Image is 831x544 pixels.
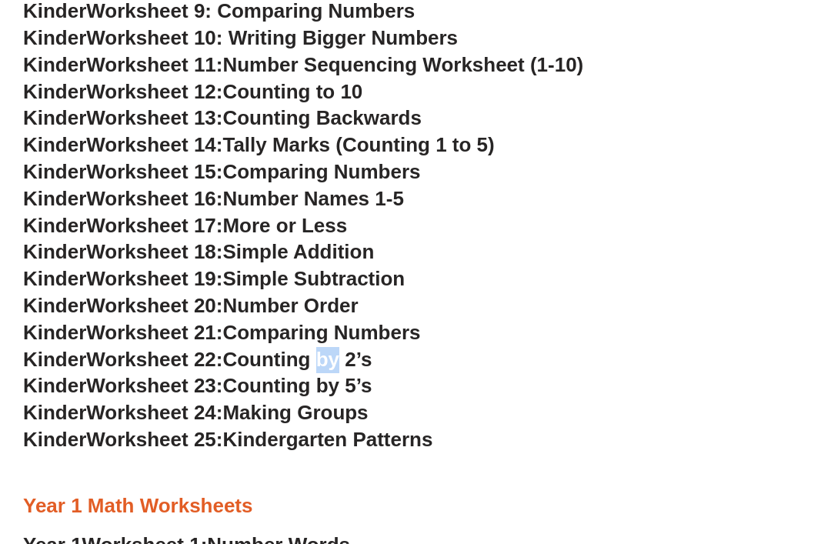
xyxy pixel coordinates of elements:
[86,106,222,129] span: Worksheet 13:
[23,214,86,237] span: Kinder
[86,214,222,237] span: Worksheet 17:
[222,106,421,129] span: Counting Backwards
[23,267,86,290] span: Kinder
[86,374,222,397] span: Worksheet 23:
[222,428,432,451] span: Kindergarten Patterns
[23,374,86,397] span: Kinder
[86,267,222,290] span: Worksheet 19:
[86,160,222,183] span: Worksheet 15:
[86,294,222,317] span: Worksheet 20:
[86,187,222,210] span: Worksheet 16:
[86,53,222,76] span: Worksheet 11:
[23,187,86,210] span: Kinder
[23,160,86,183] span: Kinder
[222,321,420,344] span: Comparing Numbers
[23,348,86,371] span: Kinder
[23,53,86,76] span: Kinder
[222,348,372,371] span: Counting by 2’s
[222,401,368,424] span: Making Groups
[222,240,374,263] span: Simple Addition
[222,294,358,317] span: Number Order
[23,26,458,49] a: KinderWorksheet 10: Writing Bigger Numbers
[23,401,86,424] span: Kinder
[23,240,86,263] span: Kinder
[567,370,831,544] iframe: Chat Widget
[23,493,808,519] h3: Year 1 Math Worksheets
[222,267,405,290] span: Simple Subtraction
[222,80,362,103] span: Counting to 10
[23,321,86,344] span: Kinder
[86,80,222,103] span: Worksheet 12:
[86,133,222,156] span: Worksheet 14:
[222,187,403,210] span: Number Names 1-5
[23,294,86,317] span: Kinder
[86,348,222,371] span: Worksheet 22:
[23,428,86,451] span: Kinder
[86,428,222,451] span: Worksheet 25:
[23,26,86,49] span: Kinder
[222,133,494,156] span: Tally Marks (Counting 1 to 5)
[86,240,222,263] span: Worksheet 18:
[86,401,222,424] span: Worksheet 24:
[222,53,583,76] span: Number Sequencing Worksheet (1-10)
[222,214,347,237] span: More or Less
[86,321,222,344] span: Worksheet 21:
[86,26,458,49] span: Worksheet 10: Writing Bigger Numbers
[222,374,372,397] span: Counting by 5’s
[23,80,86,103] span: Kinder
[222,160,420,183] span: Comparing Numbers
[23,106,86,129] span: Kinder
[23,133,86,156] span: Kinder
